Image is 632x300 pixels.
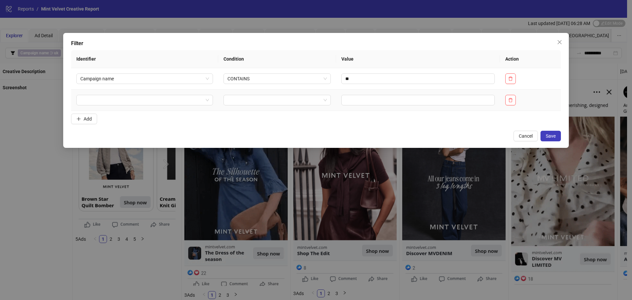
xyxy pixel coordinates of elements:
th: Identifier [71,50,218,68]
span: delete [508,98,513,102]
span: Save [546,133,556,139]
th: Action [500,50,561,68]
button: Save [540,131,561,141]
span: close [557,40,562,45]
button: Cancel [513,131,538,141]
th: Value [336,50,500,68]
button: Add [71,114,97,124]
button: Close [554,37,565,47]
div: Filter [71,40,561,47]
span: Add [84,116,92,122]
span: plus [76,117,81,121]
th: Condition [218,50,336,68]
span: Cancel [519,133,533,139]
span: CONTAINS [227,74,327,84]
span: Campaign name [80,74,209,84]
span: delete [508,76,513,81]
